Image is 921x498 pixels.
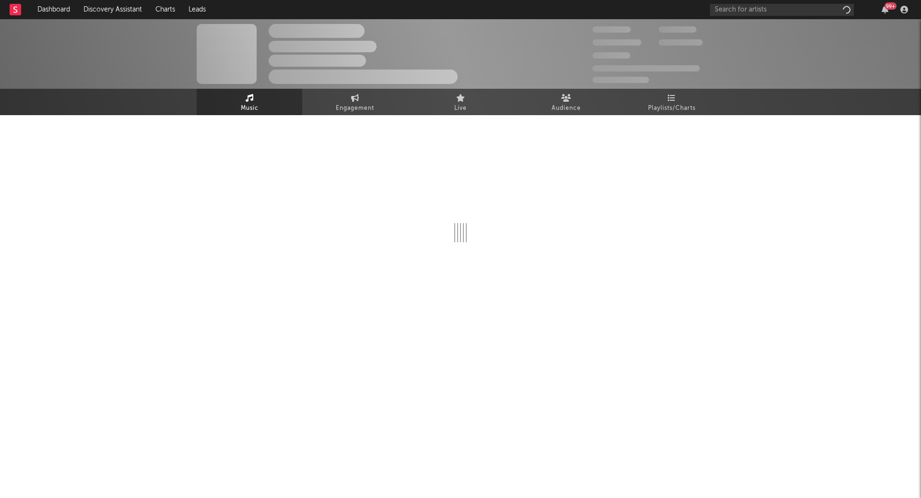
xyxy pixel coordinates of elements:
span: 1,000,000 [659,39,703,46]
a: Playlists/Charts [619,89,724,115]
div: 99 + [885,2,897,10]
span: Live [454,103,467,114]
span: Music [241,103,259,114]
span: 300,000 [592,26,631,33]
input: Search for artists [710,4,854,16]
a: Audience [513,89,619,115]
span: Playlists/Charts [648,103,696,114]
a: Music [197,89,302,115]
a: Live [408,89,513,115]
span: Audience [552,103,581,114]
button: 99+ [882,6,888,13]
a: Engagement [302,89,408,115]
span: Engagement [336,103,374,114]
span: 50,000,000 [592,39,641,46]
span: Jump Score: 85.0 [592,77,649,83]
span: 50,000,000 Monthly Listeners [592,65,700,71]
span: 100,000 [592,52,630,59]
span: 100,000 [659,26,697,33]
